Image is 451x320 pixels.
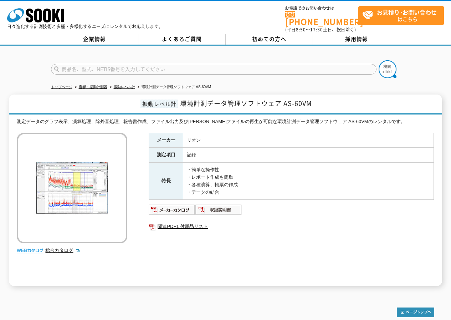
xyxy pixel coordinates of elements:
th: 特長 [149,163,183,200]
p: 日々進化する計測技術と多種・多様化するニーズにレンタルでお応えします。 [7,24,163,29]
td: ・簡単な操作性 ・レポート作成も簡単 ・各種演算、帳票の作成 ・データの結合 [183,163,434,200]
a: 採用情報 [313,34,400,45]
a: よくあるご質問 [138,34,226,45]
li: 環境計測データ管理ソフトウェア AS-60VM [136,83,211,91]
a: 振動レベル計 [114,85,135,89]
span: 8:50 [296,26,306,33]
img: トップページへ [397,308,434,317]
a: トップページ [51,85,72,89]
td: リオン [183,133,434,148]
span: 初めての方へ [252,35,286,43]
a: [PHONE_NUMBER] [285,11,358,26]
span: お電話でのお問い合わせは [285,6,358,10]
img: webカタログ [17,247,43,254]
strong: お見積り･お問い合わせ [377,8,437,16]
img: 環境計測データ管理ソフトウェア AS-60VM [17,133,127,243]
img: メーカーカタログ [149,204,195,215]
span: 振動レベル計 [140,100,178,108]
th: メーカー [149,133,183,148]
span: はこちら [362,6,444,24]
a: 音響・振動計測器 [79,85,107,89]
div: 測定データのグラフ表示、演算処理、除外音処理、報告書作成、ファイル出力及び[PERSON_NAME]ファイルの再生が可能な環境計測データ管理ソフトウェア AS-60VMのレンタルです。 [17,118,434,126]
a: 取扱説明書 [195,209,242,214]
th: 測定項目 [149,148,183,163]
span: 環境計測データ管理ソフトウェア AS-60VM [180,98,312,108]
a: 初めての方へ [226,34,313,45]
img: btn_search.png [379,60,396,78]
span: (平日 ～ 土日、祝日除く) [285,26,356,33]
a: 関連PDF1 付属品リスト [149,222,434,231]
a: お見積り･お問い合わせはこちら [358,6,444,25]
img: 取扱説明書 [195,204,242,215]
a: メーカーカタログ [149,209,195,214]
span: 17:30 [310,26,323,33]
td: 記録 [183,148,434,163]
a: 企業情報 [51,34,138,45]
input: 商品名、型式、NETIS番号を入力してください [51,64,376,75]
a: 総合カタログ [45,248,80,253]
